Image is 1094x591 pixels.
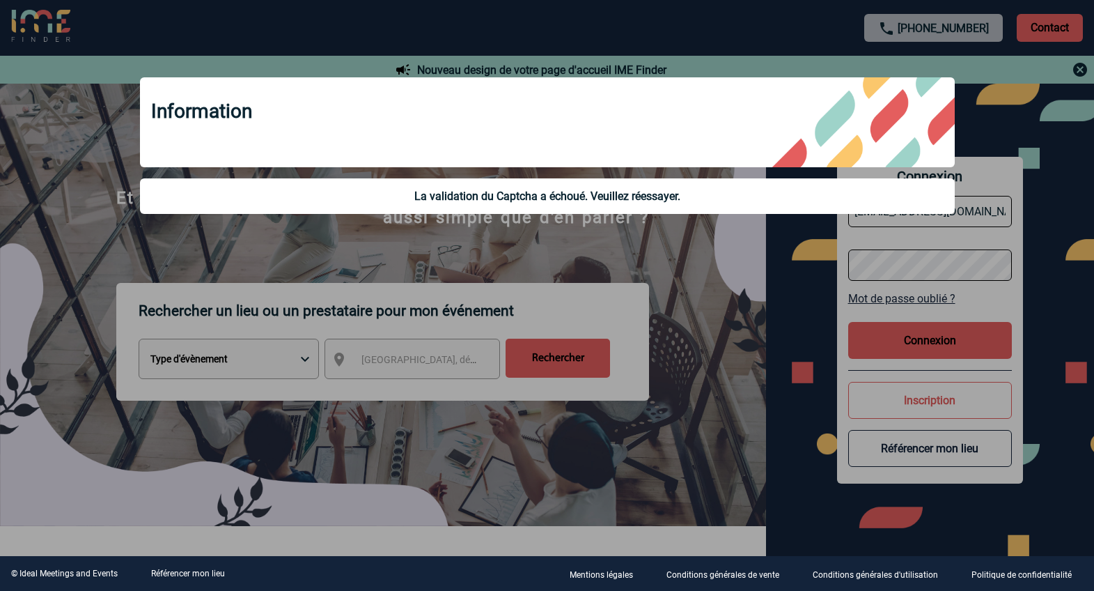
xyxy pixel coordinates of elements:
div: La validation du Captcha a échoué. Veuillez réessayer. [151,190,944,203]
p: Conditions générales d'utilisation [813,570,938,580]
div: Information [140,77,955,167]
a: Référencer mon lieu [151,569,225,578]
a: Conditions générales d'utilisation [802,567,960,581]
a: Mentions légales [558,567,655,581]
a: Conditions générales de vente [655,567,802,581]
div: © Ideal Meetings and Events [11,569,118,578]
p: Politique de confidentialité [971,570,1072,580]
p: Conditions générales de vente [666,570,779,580]
a: Politique de confidentialité [960,567,1094,581]
p: Mentions légales [570,570,633,580]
